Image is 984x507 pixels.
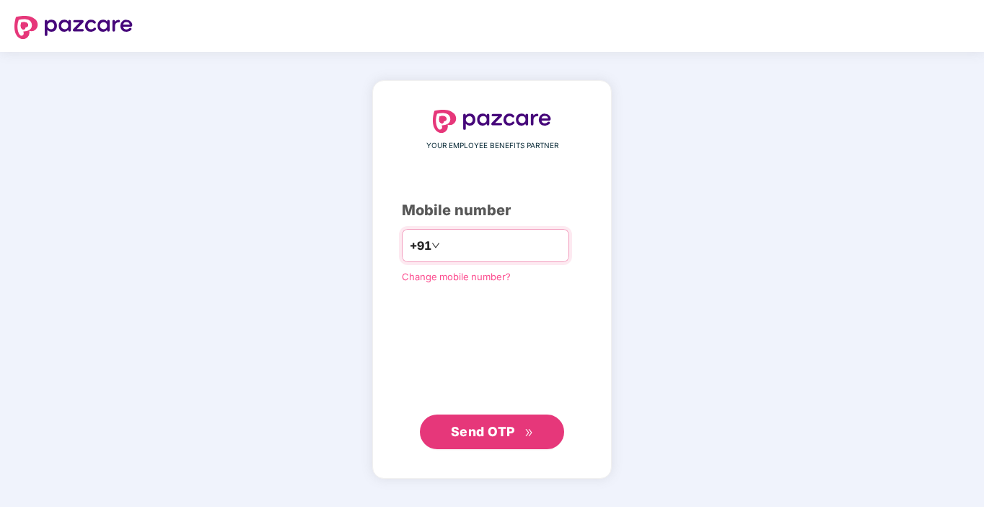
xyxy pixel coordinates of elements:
span: double-right [524,428,534,438]
span: down [431,241,440,250]
span: Send OTP [451,424,515,439]
button: Send OTPdouble-right [420,415,564,449]
a: Change mobile number? [402,271,511,282]
img: logo [14,16,133,39]
img: logo [433,110,551,133]
span: YOUR EMPLOYEE BENEFITS PARTNER [426,140,558,152]
span: +91 [410,237,431,255]
div: Mobile number [402,199,582,222]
